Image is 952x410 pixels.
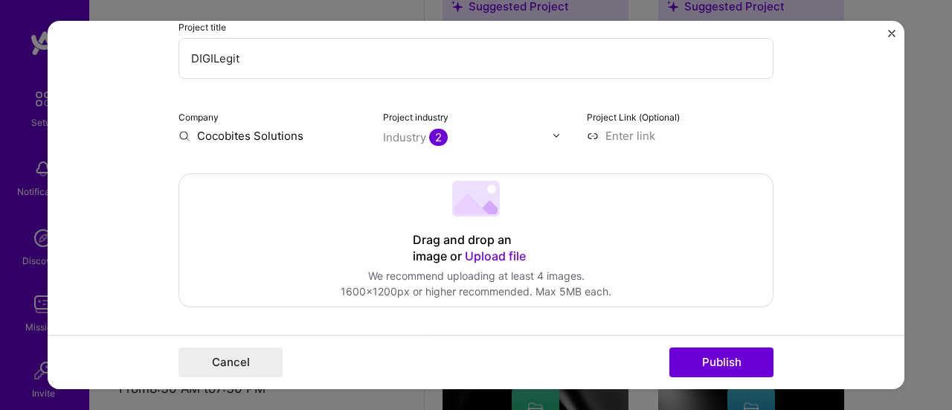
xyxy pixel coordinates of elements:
[465,249,526,263] span: Upload file
[383,112,448,123] label: Project industry
[178,347,283,377] button: Cancel
[669,347,773,377] button: Publish
[341,284,611,299] div: 1600x1200px or higher recommended. Max 5MB each.
[552,131,561,140] img: drop icon
[383,129,448,145] div: Industry
[413,232,539,265] div: Drag and drop an image or
[888,30,895,45] button: Close
[587,128,773,144] input: Enter link
[429,129,448,146] span: 2
[587,112,680,123] label: Project Link (Optional)
[178,112,219,123] label: Company
[178,128,365,144] input: Enter name or website
[341,268,611,284] div: We recommend uploading at least 4 images.
[178,173,773,307] div: Drag and drop an image or Upload fileWe recommend uploading at least 4 images.1600x1200px or high...
[178,38,773,79] input: Enter the name of the project
[178,22,226,33] label: Project title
